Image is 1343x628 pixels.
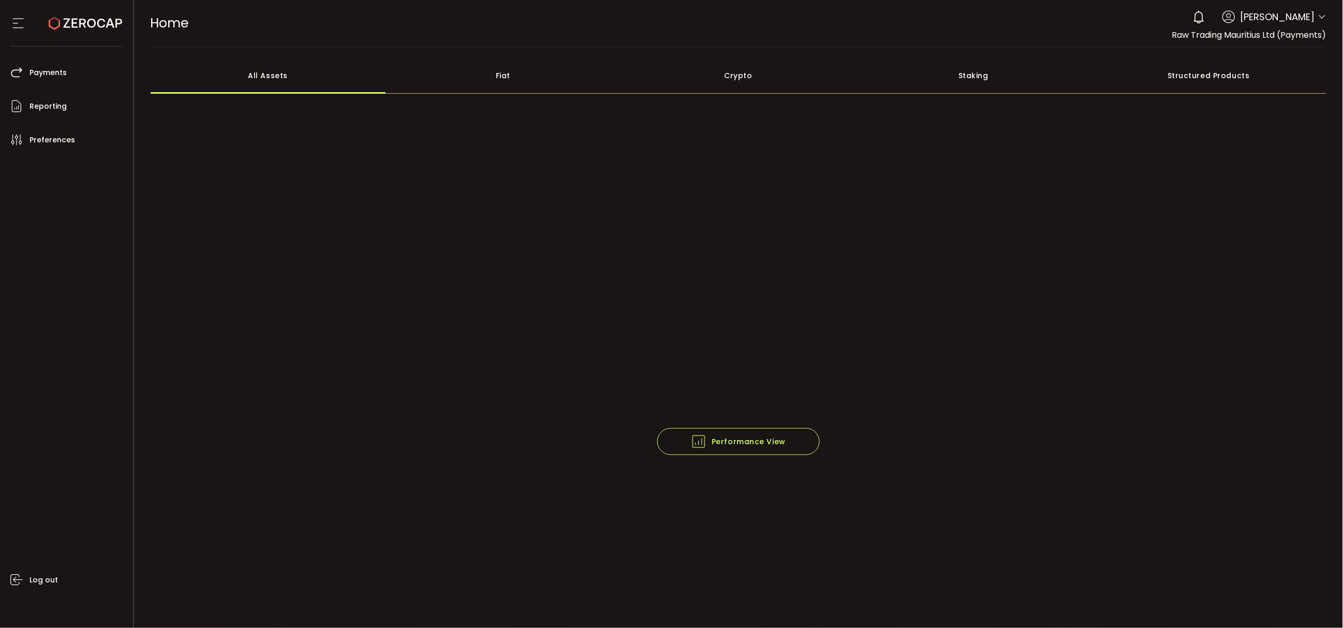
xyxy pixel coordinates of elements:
div: Crypto [621,57,857,94]
span: Payments [29,65,67,80]
span: Log out [29,573,58,588]
div: All Assets [151,57,386,94]
button: Performance View [657,428,820,455]
span: Raw Trading Mauritius Ltd (Payments) [1172,29,1326,41]
span: Preferences [29,133,75,148]
span: Performance View [691,434,786,449]
div: Staking [856,57,1091,94]
span: [PERSON_NAME] [1241,10,1315,24]
span: Reporting [29,99,67,114]
div: Structured Products [1091,57,1327,94]
iframe: Chat Widget [1291,578,1343,628]
div: Fiat [386,57,621,94]
span: Home [151,14,189,32]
